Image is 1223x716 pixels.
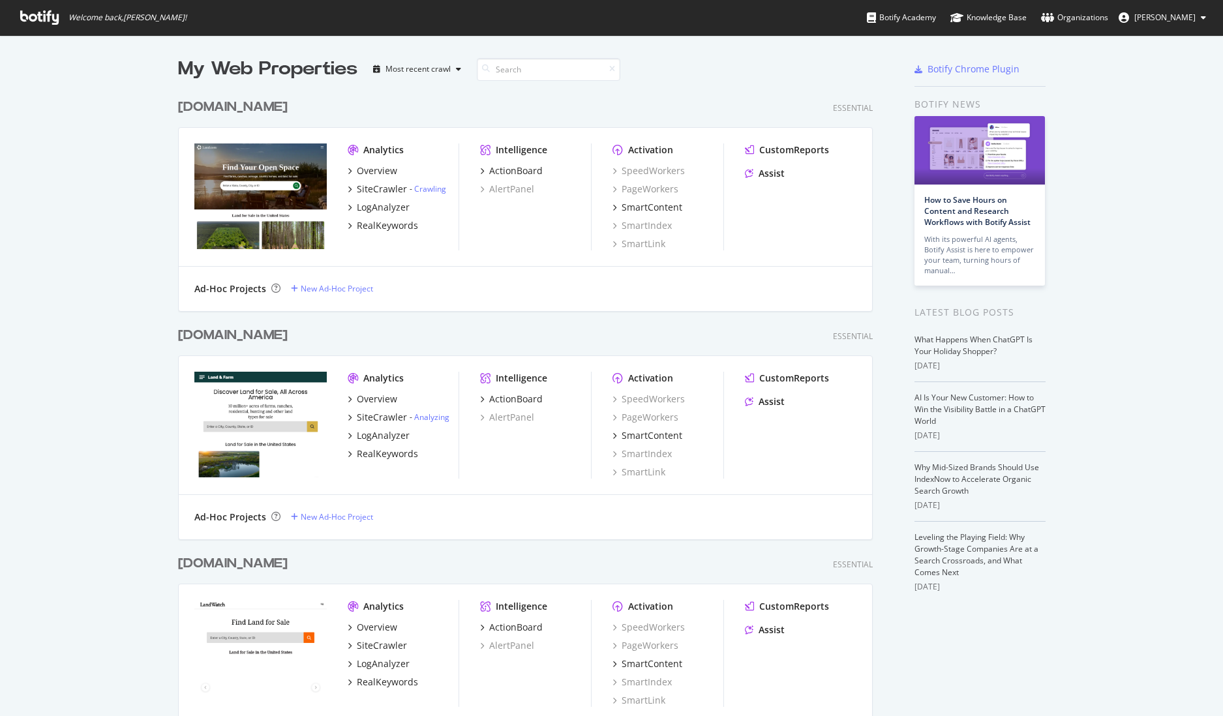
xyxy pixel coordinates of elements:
div: Essential [833,559,873,570]
div: New Ad-Hoc Project [301,283,373,294]
div: CustomReports [759,372,829,385]
a: AlertPanel [480,411,534,424]
div: AlertPanel [480,639,534,652]
div: RealKeywords [357,219,418,232]
div: Overview [357,393,397,406]
div: [DATE] [914,500,1046,511]
div: [DATE] [914,581,1046,593]
div: Ad-Hoc Projects [194,511,266,524]
a: SiteCrawler- Analyzing [348,411,449,424]
a: SpeedWorkers [612,393,685,406]
div: CustomReports [759,143,829,157]
div: Ad-Hoc Projects [194,282,266,295]
a: SmartLink [612,237,665,250]
a: SmartContent [612,429,682,442]
div: Essential [833,331,873,342]
a: SmartLink [612,466,665,479]
a: How to Save Hours on Content and Research Workflows with Botify Assist [924,194,1031,228]
div: Botify news [914,97,1046,112]
a: What Happens When ChatGPT Is Your Holiday Shopper? [914,334,1033,357]
input: Search [477,58,620,81]
div: Organizations [1041,11,1108,24]
div: RealKeywords [357,447,418,460]
a: CustomReports [745,372,829,385]
div: SmartContent [622,201,682,214]
button: Most recent crawl [368,59,466,80]
div: Activation [628,600,673,613]
a: Assist [745,167,785,180]
div: Overview [357,164,397,177]
a: PageWorkers [612,411,678,424]
a: PageWorkers [612,183,678,196]
a: ActionBoard [480,621,543,634]
div: Intelligence [496,600,547,613]
a: PageWorkers [612,639,678,652]
a: LogAnalyzer [348,201,410,214]
a: ActionBoard [480,164,543,177]
div: Assist [759,167,785,180]
div: SiteCrawler [357,411,407,424]
a: Botify Chrome Plugin [914,63,1019,76]
img: How to Save Hours on Content and Research Workflows with Botify Assist [914,116,1045,185]
a: Assist [745,623,785,636]
a: Overview [348,393,397,406]
a: RealKeywords [348,219,418,232]
a: Leveling the Playing Field: Why Growth-Stage Companies Are at a Search Crossroads, and What Comes... [914,531,1038,578]
a: RealKeywords [348,676,418,689]
a: Analyzing [414,411,449,423]
div: Overview [357,621,397,634]
a: LogAnalyzer [348,429,410,442]
a: SmartLink [612,694,665,707]
a: AlertPanel [480,183,534,196]
a: New Ad-Hoc Project [291,283,373,294]
div: - [410,183,446,194]
div: SiteCrawler [357,639,407,652]
a: SmartIndex [612,447,672,460]
div: Assist [759,395,785,408]
div: [DATE] [914,430,1046,441]
a: [DOMAIN_NAME] [178,98,293,117]
a: RealKeywords [348,447,418,460]
a: AI Is Your New Customer: How to Win the Visibility Battle in a ChatGPT World [914,392,1046,426]
div: LogAnalyzer [357,429,410,442]
a: [DOMAIN_NAME] [178,554,293,573]
div: Analytics [363,600,404,613]
div: Intelligence [496,143,547,157]
div: CustomReports [759,600,829,613]
a: SmartIndex [612,219,672,232]
a: Why Mid-Sized Brands Should Use IndexNow to Accelerate Organic Search Growth [914,462,1039,496]
a: SmartIndex [612,676,672,689]
div: ActionBoard [489,164,543,177]
a: SiteCrawler [348,639,407,652]
span: Michael Glavac [1134,12,1196,23]
div: [DOMAIN_NAME] [178,98,288,117]
a: CustomReports [745,143,829,157]
div: RealKeywords [357,676,418,689]
div: LogAnalyzer [357,201,410,214]
div: Intelligence [496,372,547,385]
a: Overview [348,621,397,634]
div: New Ad-Hoc Project [301,511,373,522]
a: SmartContent [612,201,682,214]
div: Botify Academy [867,11,936,24]
div: SpeedWorkers [612,621,685,634]
span: Welcome back, [PERSON_NAME] ! [68,12,187,23]
div: My Web Properties [178,56,357,82]
a: LogAnalyzer [348,657,410,670]
div: - [410,411,449,423]
div: [DATE] [914,360,1046,372]
a: SiteCrawler- Crawling [348,183,446,196]
div: Latest Blog Posts [914,305,1046,320]
div: Most recent crawl [385,65,451,73]
a: Overview [348,164,397,177]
